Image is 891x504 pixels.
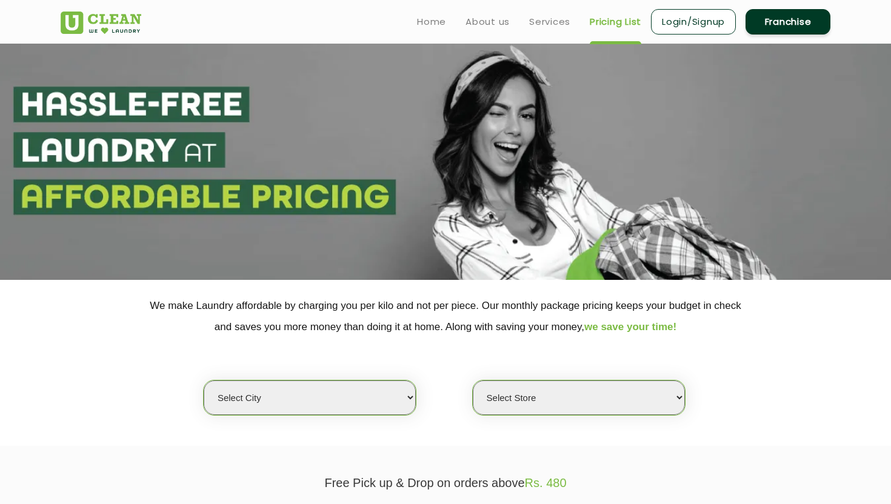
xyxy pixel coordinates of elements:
p: Free Pick up & Drop on orders above [61,476,830,490]
a: Pricing List [590,15,641,29]
a: Home [417,15,446,29]
a: About us [466,15,510,29]
span: Rs. 480 [525,476,567,489]
img: UClean Laundry and Dry Cleaning [61,12,141,34]
span: we save your time! [584,321,676,333]
a: Login/Signup [651,9,736,35]
a: Services [529,15,570,29]
a: Franchise [746,9,830,35]
p: We make Laundry affordable by charging you per kilo and not per piece. Our monthly package pricin... [61,295,830,337]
